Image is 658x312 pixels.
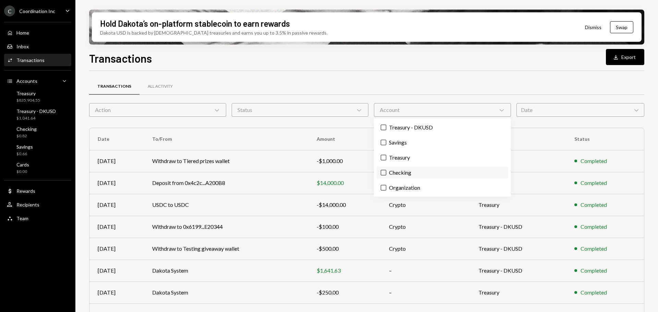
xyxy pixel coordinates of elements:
[139,78,181,95] a: All Activity
[16,98,40,103] div: $835,904.55
[374,103,511,117] div: Account
[317,157,373,165] div: -$1,000.00
[317,266,373,275] div: $1,641.63
[377,136,508,149] label: Savings
[232,103,369,117] div: Status
[4,185,71,197] a: Rewards
[381,238,470,260] td: Crypto
[89,128,144,150] th: Date
[16,126,37,132] div: Checking
[581,288,607,297] div: Completed
[98,245,136,253] div: [DATE]
[381,216,470,238] td: Crypto
[98,157,136,165] div: [DATE]
[581,266,607,275] div: Completed
[4,124,71,140] a: Checking$0.82
[98,266,136,275] div: [DATE]
[144,150,308,172] td: Withdraw to Tiered prizes wallet
[470,216,566,238] td: Treasury - DKUSD
[4,106,71,123] a: Treasury - DKUSD$1,041.64
[100,18,290,29] div: Hold Dakota’s on-platform stablecoin to earn rewards
[470,128,566,150] th: Account
[89,103,226,117] div: Action
[381,155,386,160] button: Treasury
[576,19,610,35] button: Dismiss
[4,5,15,16] div: C
[16,108,56,114] div: Treasury - DKUSD
[16,78,37,84] div: Accounts
[377,166,508,179] label: Checking
[16,57,45,63] div: Transactions
[4,40,71,52] a: Inbox
[377,151,508,164] label: Treasury
[566,128,644,150] th: Status
[89,78,139,95] a: Transactions
[610,21,633,33] button: Swap
[16,188,35,194] div: Rewards
[4,142,71,158] a: Savings$0.66
[4,75,71,87] a: Accounts
[16,169,29,175] div: $0.00
[16,151,33,157] div: $0.66
[581,245,607,253] div: Completed
[16,43,29,49] div: Inbox
[381,185,386,190] button: Organization
[381,170,386,175] button: Checking
[377,121,508,134] label: Treasury - DKUSD
[381,125,386,130] button: Treasury - DKUSD
[144,172,308,194] td: Deposit from 0x4c2c...A200B8
[317,288,373,297] div: -$250.00
[19,8,55,14] div: Coordination Inc
[381,282,470,303] td: –
[470,150,566,172] td: Treasury
[148,84,173,89] div: All Activity
[381,260,470,282] td: –
[581,223,607,231] div: Completed
[144,282,308,303] td: Dakota System
[16,115,56,121] div: $1,041.64
[16,202,39,208] div: Recipients
[144,194,308,216] td: USDC to USDC
[100,29,328,36] div: Dakota USD is backed by [DEMOGRAPHIC_DATA] treasuries and earns you up to 3.5% in passive rewards.
[308,128,381,150] th: Amount
[377,182,508,194] label: Organization
[98,201,136,209] div: [DATE]
[97,84,131,89] div: Transactions
[16,162,29,167] div: Cards
[144,128,308,150] th: To/From
[470,172,566,194] td: Organization
[4,212,71,224] a: Team
[317,179,373,187] div: $14,000.00
[317,223,373,231] div: -$100.00
[581,157,607,165] div: Completed
[317,245,373,253] div: -$500.00
[581,201,607,209] div: Completed
[16,133,37,139] div: $0.82
[606,49,644,65] button: Export
[4,198,71,211] a: Recipients
[98,223,136,231] div: [DATE]
[381,140,386,145] button: Savings
[16,30,29,36] div: Home
[98,179,136,187] div: [DATE]
[144,260,308,282] td: Dakota System
[4,88,71,105] a: Treasury$835,904.55
[470,194,566,216] td: Treasury
[581,179,607,187] div: Completed
[4,26,71,39] a: Home
[89,51,152,65] h1: Transactions
[317,201,373,209] div: -$14,000.00
[16,90,40,96] div: Treasury
[381,194,470,216] td: Crypto
[4,54,71,66] a: Transactions
[470,238,566,260] td: Treasury - DKUSD
[470,282,566,303] td: Treasury
[144,216,308,238] td: Withdraw to 0x6199...E20344
[516,103,644,117] div: Date
[16,215,28,221] div: Team
[144,238,308,260] td: Withdraw to Testing giveaway wallet
[470,260,566,282] td: Treasury - DKUSD
[4,160,71,176] a: Cards$0.00
[98,288,136,297] div: [DATE]
[16,144,33,150] div: Savings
